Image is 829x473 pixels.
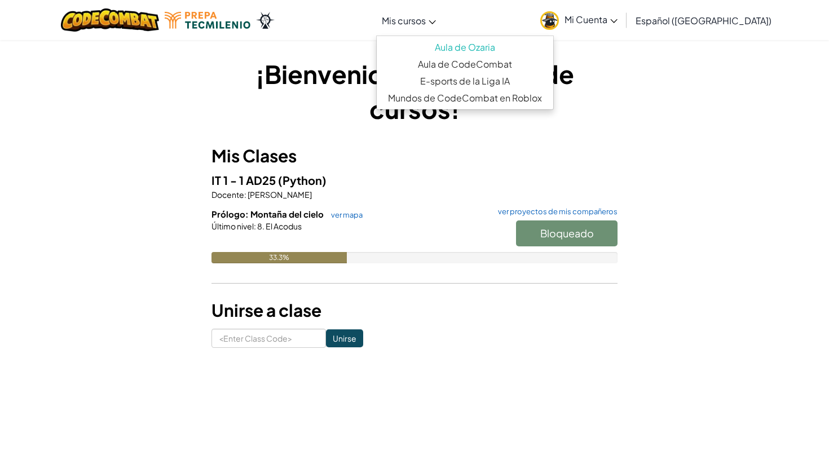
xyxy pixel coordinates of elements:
[246,189,312,200] span: [PERSON_NAME]
[630,5,777,36] a: Español ([GEOGRAPHIC_DATA])
[325,210,363,219] a: ver mapa
[244,189,246,200] span: :
[211,143,618,169] h3: Mis Clases
[636,15,771,26] span: Español ([GEOGRAPHIC_DATA])
[256,12,274,29] img: Ozaria
[492,208,618,215] a: ver proyectos de mis compañeros
[377,90,553,107] a: Mundos de CodeCombat en Roblox
[278,173,327,187] span: (Python)
[211,173,278,187] span: IT 1 - 1 AD25
[254,221,256,231] span: :
[211,221,254,231] span: Último nivel
[211,56,618,126] h1: ¡Bienvenido a tu página de cursos!
[165,12,250,29] img: Tecmilenio logo
[377,56,553,73] a: Aula de CodeCombat
[382,15,426,26] span: Mis cursos
[535,2,623,38] a: Mi Cuenta
[211,189,244,200] span: Docente
[377,39,553,56] a: Aula de Ozaria
[211,209,325,219] span: Prólogo: Montaña del cielo
[565,14,618,25] span: Mi Cuenta
[211,329,326,348] input: <Enter Class Code>
[326,329,363,347] input: Unirse
[256,221,264,231] span: 8.
[264,221,302,231] span: El Acodus
[377,73,553,90] a: E-sports de la Liga IA
[61,8,160,32] img: CodeCombat logo
[211,298,618,323] h3: Unirse a clase
[540,11,559,30] img: avatar
[211,252,347,263] div: 33.3%
[376,5,442,36] a: Mis cursos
